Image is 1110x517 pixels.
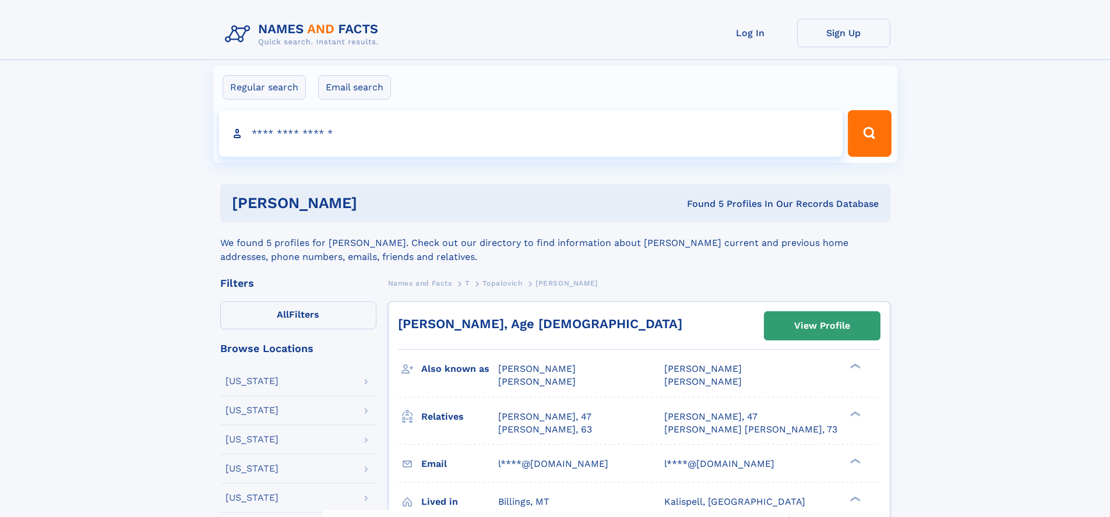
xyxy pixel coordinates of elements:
span: [PERSON_NAME] [664,376,742,387]
a: [PERSON_NAME] [PERSON_NAME], 73 [664,423,837,436]
span: [PERSON_NAME] [498,376,576,387]
span: T [465,279,470,287]
div: [US_STATE] [225,406,279,415]
input: search input [219,110,843,157]
div: Browse Locations [220,343,376,354]
span: Topalovich [482,279,522,287]
a: [PERSON_NAME], Age [DEMOGRAPHIC_DATA] [398,316,682,331]
a: T [465,276,470,290]
div: [US_STATE] [225,435,279,444]
a: Log In [704,19,797,47]
label: Regular search [223,75,306,100]
a: [PERSON_NAME], 47 [664,410,757,423]
div: [US_STATE] [225,377,279,386]
div: ❯ [847,363,861,370]
label: Email search [318,75,391,100]
a: View Profile [764,312,880,340]
a: Names and Facts [388,276,452,290]
img: Logo Names and Facts [220,19,388,50]
div: We found 5 profiles for [PERSON_NAME]. Check out our directory to find information about [PERSON_... [220,222,890,264]
div: ❯ [847,495,861,502]
span: Kalispell, [GEOGRAPHIC_DATA] [664,496,805,507]
div: ❯ [847,410,861,417]
span: Billings, MT [498,496,549,507]
h3: Relatives [421,407,498,427]
span: All [277,309,289,320]
div: ❯ [847,457,861,465]
span: [PERSON_NAME] [664,363,742,374]
label: Filters [220,301,376,329]
h3: Also known as [421,359,498,379]
button: Search Button [848,110,891,157]
div: [US_STATE] [225,464,279,473]
a: [PERSON_NAME], 47 [498,410,591,423]
div: View Profile [794,312,850,339]
a: Topalovich [482,276,522,290]
span: [PERSON_NAME] [535,279,598,287]
span: [PERSON_NAME] [498,363,576,374]
h1: [PERSON_NAME] [232,196,522,210]
h3: Email [421,454,498,474]
div: [US_STATE] [225,493,279,502]
h3: Lived in [421,492,498,512]
div: Filters [220,278,376,289]
div: Found 5 Profiles In Our Records Database [522,198,879,210]
a: Sign Up [797,19,890,47]
a: [PERSON_NAME], 63 [498,423,592,436]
